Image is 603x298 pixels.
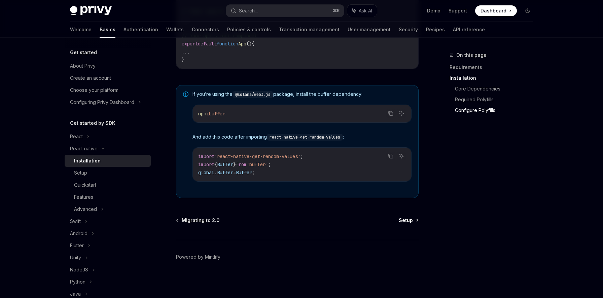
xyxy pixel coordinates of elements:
[176,254,220,260] a: Powered by Mintlify
[70,6,112,15] img: dark logo
[70,86,118,94] div: Choose your platform
[348,22,391,38] a: User management
[397,109,406,118] button: Ask AI
[214,170,217,176] span: .
[123,22,158,38] a: Authentication
[70,133,83,141] div: React
[198,41,217,47] span: default
[233,161,236,167] span: }
[65,84,151,96] a: Choose your platform
[70,22,92,38] a: Welcome
[206,111,209,117] span: i
[166,22,184,38] a: Wallets
[233,91,273,98] code: @solana/web3.js
[192,91,412,98] span: If you’re using the package, install the buffer dependency:
[198,111,206,117] span: npm
[182,49,190,55] span: ...
[246,41,252,47] span: ()
[238,41,246,47] span: App
[177,217,220,224] a: Migrating to 2.0
[74,193,93,201] div: Features
[74,157,101,165] div: Installation
[70,98,134,106] div: Configuring Privy Dashboard
[100,22,115,38] a: Basics
[182,41,198,47] span: export
[386,152,395,160] button: Copy the contents from the code block
[397,152,406,160] button: Ask AI
[217,41,238,47] span: function
[65,60,151,72] a: About Privy
[192,134,412,141] span: And add this code after importing :
[399,22,418,38] a: Security
[70,145,98,153] div: React native
[239,7,258,15] div: Search...
[65,167,151,179] a: Setup
[252,170,255,176] span: ;
[70,266,88,274] div: NodeJS
[455,105,538,116] a: Configure Polyfills
[300,153,303,159] span: ;
[226,5,344,17] button: Search...⌘K
[268,161,271,167] span: ;
[399,217,418,224] a: Setup
[70,290,81,298] div: Java
[475,5,517,16] a: Dashboard
[70,74,111,82] div: Create an account
[70,254,81,262] div: Unity
[70,62,96,70] div: About Privy
[227,22,271,38] a: Policies & controls
[183,91,188,97] svg: Note
[217,170,233,176] span: Buffer
[192,22,219,38] a: Connectors
[347,5,377,17] button: Ask AI
[481,7,506,14] span: Dashboard
[182,57,184,63] span: }
[247,161,268,167] span: 'buffer'
[522,5,533,16] button: Toggle dark mode
[70,48,97,57] h5: Get started
[427,7,440,14] a: Demo
[233,170,236,176] span: =
[70,119,115,127] h5: Get started by SDK
[456,51,487,59] span: On this page
[198,170,214,176] span: global
[450,73,538,83] a: Installation
[455,94,538,105] a: Required Polyfills
[209,111,225,117] span: buffer
[70,241,84,250] div: Flutter
[74,169,87,177] div: Setup
[70,229,87,237] div: Android
[214,161,217,167] span: {
[399,217,413,224] span: Setup
[74,181,96,189] div: Quickstart
[217,161,233,167] span: Buffer
[65,191,151,203] a: Features
[267,134,343,141] code: react-native-get-random-values
[198,153,214,159] span: import
[182,217,220,224] span: Migrating to 2.0
[426,22,445,38] a: Recipes
[65,72,151,84] a: Create an account
[74,205,97,213] div: Advanced
[449,7,467,14] a: Support
[453,22,485,38] a: API reference
[450,62,538,73] a: Requirements
[70,278,85,286] div: Python
[198,161,214,167] span: import
[70,217,81,225] div: Swift
[359,7,372,14] span: Ask AI
[65,155,151,167] a: Installation
[65,179,151,191] a: Quickstart
[333,8,340,13] span: ⌘ K
[386,109,395,118] button: Copy the contents from the code block
[236,161,247,167] span: from
[214,153,300,159] span: 'react-native-get-random-values'
[252,41,254,47] span: {
[279,22,340,38] a: Transaction management
[455,83,538,94] a: Core Dependencies
[236,170,252,176] span: Buffer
